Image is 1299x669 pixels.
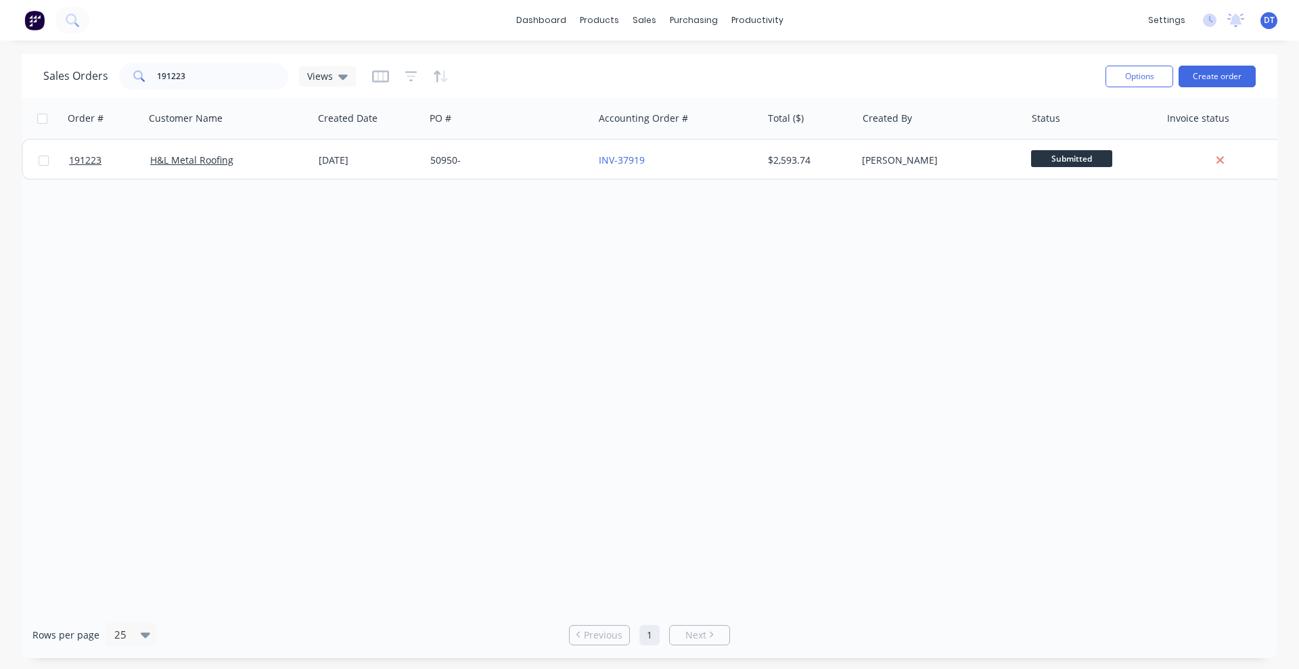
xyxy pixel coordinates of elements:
[149,112,223,125] div: Customer Name
[68,112,104,125] div: Order #
[69,140,150,181] a: 191223
[599,154,645,166] a: INV-37919
[725,10,790,30] div: productivity
[157,63,289,90] input: Search...
[150,154,233,166] a: H&L Metal Roofing
[318,112,378,125] div: Created Date
[24,10,45,30] img: Factory
[564,625,735,645] ul: Pagination
[430,112,451,125] div: PO #
[670,628,729,642] a: Next page
[768,154,847,167] div: $2,593.74
[863,112,912,125] div: Created By
[685,628,706,642] span: Next
[639,625,660,645] a: Page 1 is your current page
[32,628,99,642] span: Rows per page
[319,154,419,167] div: [DATE]
[430,154,580,167] div: 50950-
[599,112,688,125] div: Accounting Order #
[573,10,626,30] div: products
[1264,14,1275,26] span: DT
[43,70,108,83] h1: Sales Orders
[1106,66,1173,87] button: Options
[584,628,622,642] span: Previous
[1141,10,1192,30] div: settings
[69,154,101,167] span: 191223
[1032,112,1060,125] div: Status
[626,10,663,30] div: sales
[663,10,725,30] div: purchasing
[1167,112,1229,125] div: Invoice status
[307,69,333,83] span: Views
[1179,66,1256,87] button: Create order
[509,10,573,30] a: dashboard
[570,628,629,642] a: Previous page
[1031,150,1112,167] span: Submitted
[862,154,1012,167] div: [PERSON_NAME]
[768,112,804,125] div: Total ($)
